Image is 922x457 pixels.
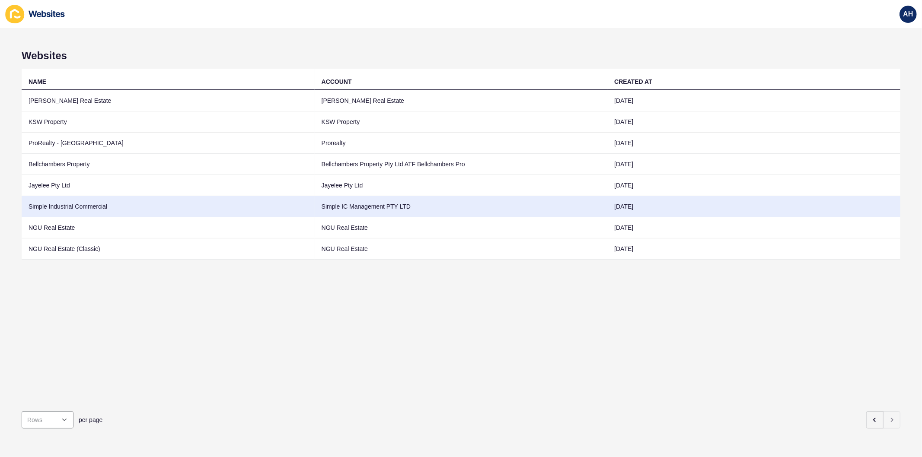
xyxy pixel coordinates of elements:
[22,411,73,428] div: open menu
[315,90,608,111] td: [PERSON_NAME] Real Estate
[22,238,315,260] td: NGU Real Estate (Classic)
[22,196,315,217] td: Simple Industrial Commercial
[607,111,900,133] td: [DATE]
[29,77,46,86] div: NAME
[614,77,652,86] div: CREATED AT
[22,90,315,111] td: [PERSON_NAME] Real Estate
[22,111,315,133] td: KSW Property
[607,133,900,154] td: [DATE]
[607,90,900,111] td: [DATE]
[315,217,608,238] td: NGU Real Estate
[322,77,352,86] div: ACCOUNT
[607,217,900,238] td: [DATE]
[607,154,900,175] td: [DATE]
[315,111,608,133] td: KSW Property
[22,217,315,238] td: NGU Real Estate
[22,154,315,175] td: Bellchambers Property
[607,238,900,260] td: [DATE]
[607,175,900,196] td: [DATE]
[607,196,900,217] td: [DATE]
[79,416,102,424] span: per page
[315,133,608,154] td: Prorealty
[22,175,315,196] td: Jayelee Pty Ltd
[315,238,608,260] td: NGU Real Estate
[315,154,608,175] td: Bellchambers Property Pty Ltd ATF Bellchambers Pro
[315,196,608,217] td: Simple IC Management PTY LTD
[903,10,913,19] span: AH
[22,133,315,154] td: ProRealty - [GEOGRAPHIC_DATA]
[22,50,900,62] h1: Websites
[315,175,608,196] td: Jayelee Pty Ltd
